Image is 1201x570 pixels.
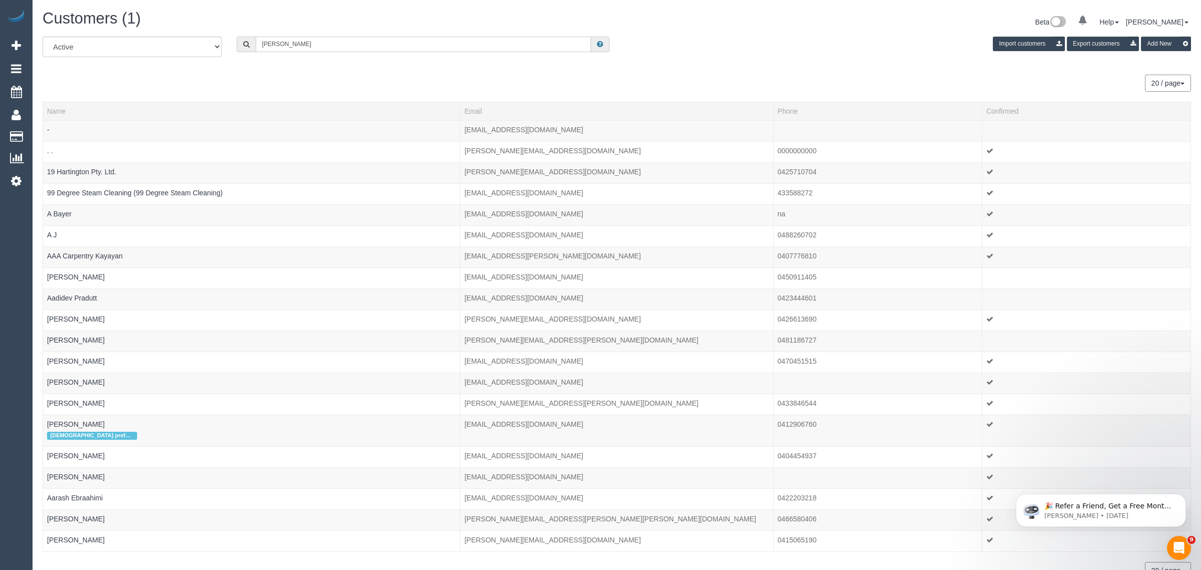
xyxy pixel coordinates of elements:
[1126,18,1188,26] a: [PERSON_NAME]
[47,219,456,221] div: Tags
[460,394,774,415] td: Email
[47,294,97,302] a: Aadidev Pradutt
[460,141,774,162] td: Email
[43,102,460,120] th: Name
[460,509,774,530] td: Email
[47,189,223,197] a: 99 Degree Steam Cleaning (99 Degree Steam Cleaning)
[1187,536,1195,544] span: 9
[982,289,1190,310] td: Confirmed
[773,509,982,530] td: Phone
[773,120,982,141] td: Phone
[47,524,456,526] div: Tags
[43,352,460,373] td: Name
[47,452,105,460] a: [PERSON_NAME]
[1049,16,1066,29] img: New interface
[43,289,460,310] td: Name
[43,467,460,488] td: Name
[1001,473,1201,543] iframe: Intercom notifications message
[460,352,774,373] td: Email
[982,204,1190,225] td: Confirmed
[982,373,1190,394] td: Confirmed
[6,10,26,24] img: Automaid Logo
[47,273,105,281] a: [PERSON_NAME]
[43,10,141,27] span: Customers (1)
[43,162,460,183] td: Name
[773,204,982,225] td: Phone
[773,183,982,204] td: Phone
[982,467,1190,488] td: Confirmed
[47,536,105,544] a: [PERSON_NAME]
[773,225,982,246] td: Phone
[1035,18,1066,26] a: Beta
[460,102,774,120] th: Email
[460,310,774,331] td: Email
[982,246,1190,267] td: Confirmed
[47,177,456,179] div: Tags
[47,210,72,218] a: A Bayer
[460,246,774,267] td: Email
[43,225,460,246] td: Name
[460,446,774,467] td: Email
[460,373,774,394] td: Email
[982,162,1190,183] td: Confirmed
[1099,18,1119,26] a: Help
[47,324,456,327] div: Tags
[47,303,456,306] div: Tags
[47,357,105,365] a: [PERSON_NAME]
[47,315,105,323] a: [PERSON_NAME]
[773,394,982,415] td: Phone
[47,399,105,407] a: [PERSON_NAME]
[47,482,456,484] div: Tags
[982,530,1190,551] td: Confirmed
[982,331,1190,352] td: Confirmed
[982,102,1190,120] th: Confirmed
[43,310,460,331] td: Name
[460,183,774,204] td: Email
[47,378,105,386] a: [PERSON_NAME]
[1067,37,1139,51] button: Export customers
[47,261,456,263] div: Tags
[460,204,774,225] td: Email
[460,267,774,289] td: Email
[47,515,105,523] a: [PERSON_NAME]
[773,102,982,120] th: Phone
[773,141,982,162] td: Phone
[460,488,774,509] td: Email
[47,156,456,158] div: Tags
[47,432,137,440] span: [DEMOGRAPHIC_DATA] preferred
[43,509,460,530] td: Name
[47,336,105,344] a: [PERSON_NAME]
[773,162,982,183] td: Phone
[773,352,982,373] td: Phone
[982,183,1190,204] td: Confirmed
[1141,37,1191,51] button: Add New
[982,310,1190,331] td: Confirmed
[43,373,460,394] td: Name
[982,120,1190,141] td: Confirmed
[773,267,982,289] td: Phone
[982,141,1190,162] td: Confirmed
[43,246,460,267] td: Name
[43,183,460,204] td: Name
[773,246,982,267] td: Phone
[47,545,456,547] div: Tags
[460,225,774,246] td: Email
[460,120,774,141] td: Email
[460,331,774,352] td: Email
[773,488,982,509] td: Phone
[47,231,57,239] a: A J
[982,446,1190,467] td: Confirmed
[460,162,774,183] td: Email
[773,415,982,446] td: Phone
[982,394,1190,415] td: Confirmed
[43,141,460,162] td: Name
[47,240,456,242] div: Tags
[47,387,456,390] div: Tags
[1145,75,1191,92] nav: Pagination navigation
[460,530,774,551] td: Email
[47,408,456,411] div: Tags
